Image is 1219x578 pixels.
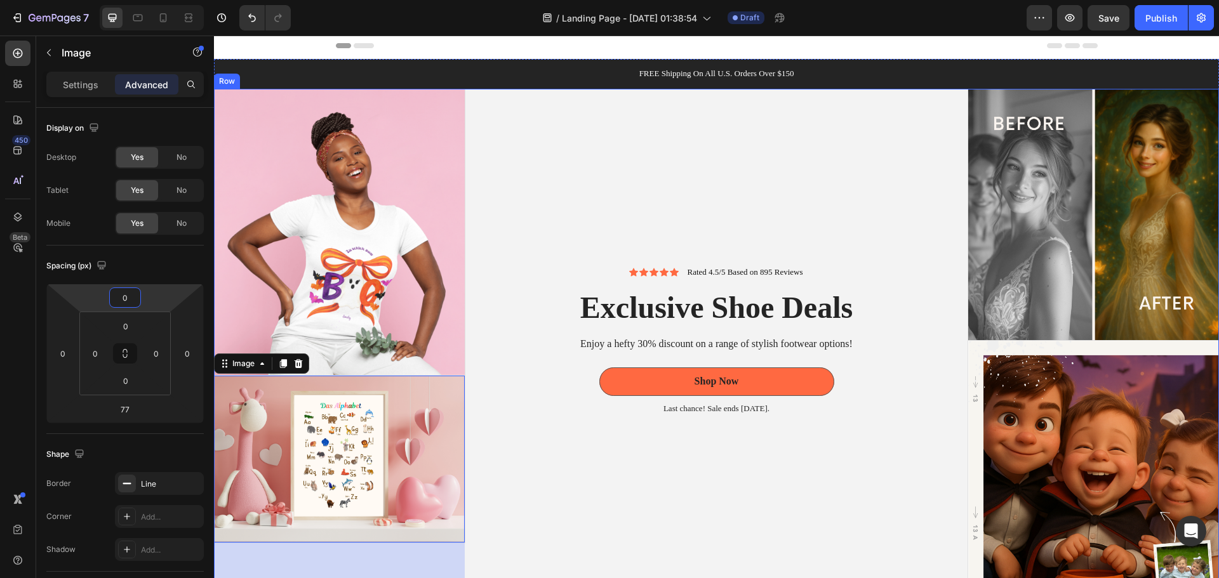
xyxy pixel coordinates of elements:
[1135,5,1188,30] button: Publish
[141,478,201,490] div: Line
[481,339,525,353] div: Shop Now
[1088,5,1129,30] button: Save
[141,511,201,523] div: Add...
[1098,13,1119,23] span: Save
[141,544,201,556] div: Add...
[62,45,170,60] p: Image
[1145,11,1177,25] div: Publish
[125,78,168,91] p: Advanced
[83,10,89,25] p: 7
[46,544,76,555] div: Shadow
[5,5,95,30] button: 7
[112,400,138,419] input: 77
[754,305,1005,556] img: gempages_581702395403174760-6dbda9c3-fe7a-407c-9d4b-70cf8f6de2a3.png
[562,11,697,25] span: Landing Page - [DATE] 01:38:54
[177,218,187,229] span: No
[177,185,187,196] span: No
[46,478,71,489] div: Border
[131,152,143,163] span: Yes
[112,288,138,307] input: 0
[1176,516,1206,546] div: Open Intercom Messenger
[740,12,759,23] span: Draft
[46,152,76,163] div: Desktop
[46,511,72,522] div: Corner
[295,368,710,379] p: Last chance! Sale ends [DATE].
[754,54,1005,305] img: gempages_581702395403174760-3eabedb6-d389-4a1a-a2b3-36a6aea4a8bc.png
[46,218,70,229] div: Mobile
[3,40,23,51] div: Row
[46,446,87,463] div: Shape
[556,11,559,25] span: /
[113,371,138,390] input: 0px
[12,135,30,145] div: 450
[385,332,620,360] button: Shop Now
[53,344,72,363] input: 0
[177,152,187,163] span: No
[46,120,102,137] div: Display on
[10,232,30,242] div: Beta
[295,302,710,315] p: Enjoy a hefty 30% discount on a range of stylish footwear options!
[474,232,589,242] p: Rated 4.5/5 Based on 895 Reviews
[131,185,143,196] span: Yes
[86,344,105,363] input: 0px
[113,317,138,336] input: 0px
[294,251,712,293] h2: Exclusive Shoe Deals
[46,185,69,196] div: Tablet
[178,344,197,363] input: 0
[63,78,98,91] p: Settings
[239,5,291,30] div: Undo/Redo
[46,258,109,275] div: Spacing (px)
[214,36,1219,578] iframe: Design area
[131,218,143,229] span: Yes
[147,344,166,363] input: 0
